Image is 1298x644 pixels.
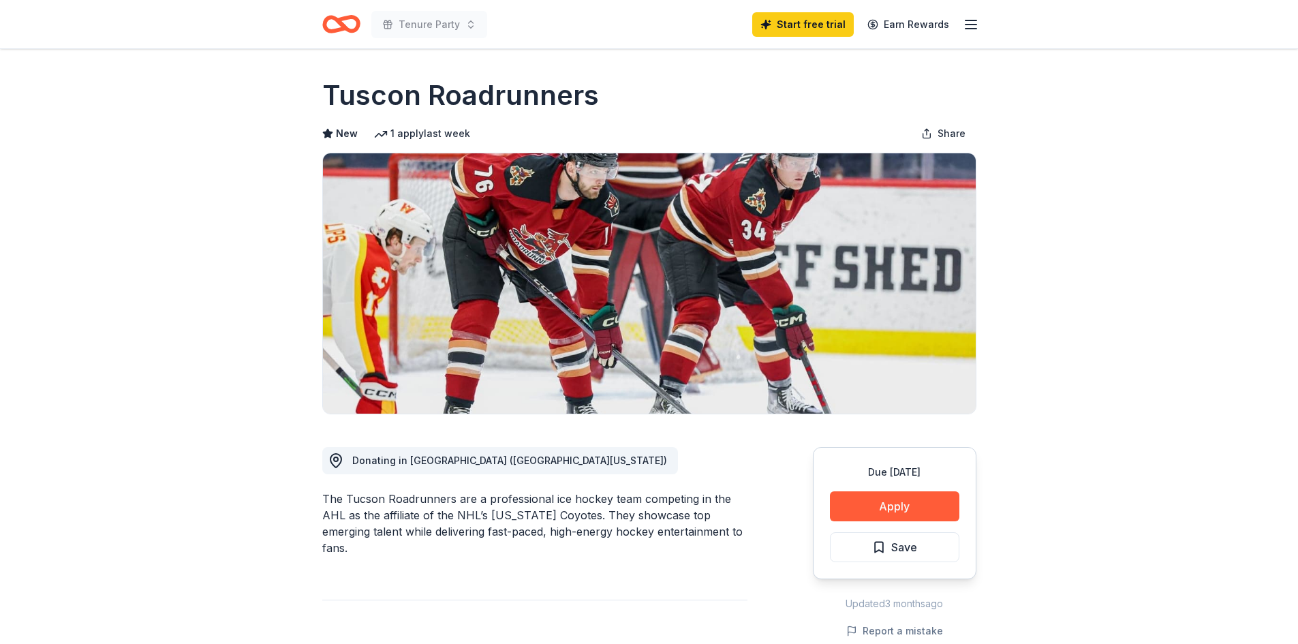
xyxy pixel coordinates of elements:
[323,153,976,414] img: Image for Tuscon Roadrunners
[336,125,358,142] span: New
[322,491,747,556] div: The Tucson Roadrunners are a professional ice hockey team competing in the AHL as the affiliate o...
[371,11,487,38] button: Tenure Party
[846,623,943,639] button: Report a mistake
[752,12,854,37] a: Start free trial
[322,76,599,114] h1: Tuscon Roadrunners
[830,491,959,521] button: Apply
[322,8,360,40] a: Home
[399,16,460,33] span: Tenure Party
[830,464,959,480] div: Due [DATE]
[374,125,470,142] div: 1 apply last week
[830,532,959,562] button: Save
[910,120,976,147] button: Share
[859,12,957,37] a: Earn Rewards
[352,455,667,466] span: Donating in [GEOGRAPHIC_DATA] ([GEOGRAPHIC_DATA][US_STATE])
[891,538,917,556] span: Save
[938,125,965,142] span: Share
[813,596,976,612] div: Updated 3 months ago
